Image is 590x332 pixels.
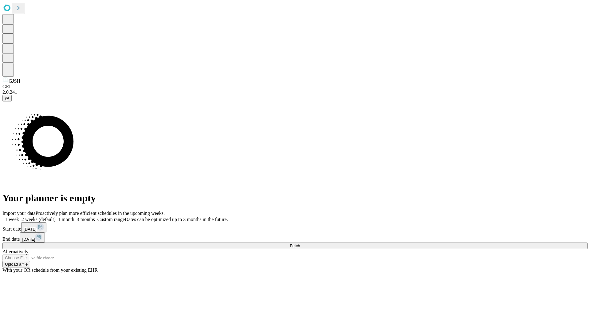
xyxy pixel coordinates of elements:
div: 2.0.241 [2,89,588,95]
span: Dates can be optimized up to 3 months in the future. [125,217,228,222]
span: 1 month [58,217,74,222]
span: With your OR schedule from your existing EHR [2,267,98,273]
span: 1 week [5,217,19,222]
span: [DATE] [24,227,37,231]
button: [DATE] [20,232,45,243]
div: End date [2,232,588,243]
span: GJSH [9,78,20,84]
button: [DATE] [21,222,46,232]
h1: Your planner is empty [2,192,588,204]
span: @ [5,96,9,101]
span: [DATE] [22,237,35,242]
button: Fetch [2,243,588,249]
span: Import your data [2,211,36,216]
button: Upload a file [2,261,30,267]
div: Start date [2,222,588,232]
span: Alternatively [2,249,28,254]
span: 2 weeks (default) [22,217,56,222]
button: @ [2,95,12,101]
span: Fetch [290,243,300,248]
span: 3 months [77,217,95,222]
span: Proactively plan more efficient schedules in the upcoming weeks. [36,211,165,216]
span: Custom range [97,217,125,222]
div: GEI [2,84,588,89]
